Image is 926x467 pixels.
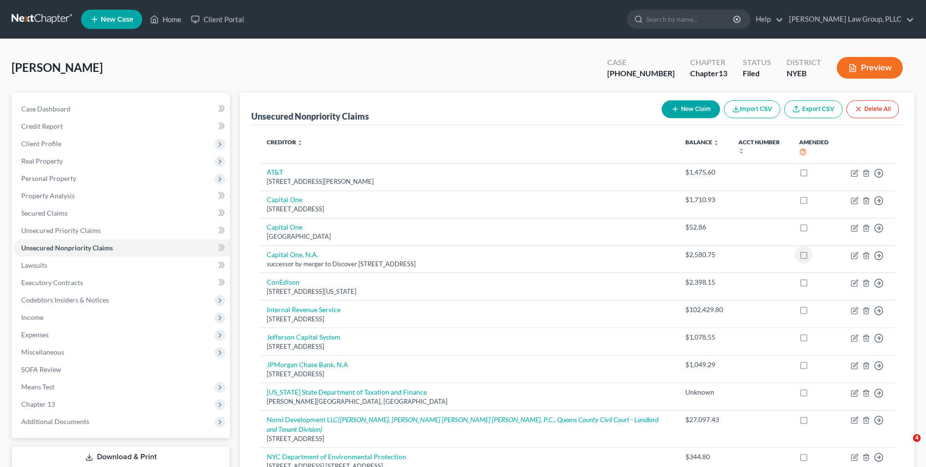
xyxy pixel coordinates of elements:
a: Secured Claims [14,205,230,222]
div: [STREET_ADDRESS] [267,205,670,214]
span: Chapter 13 [21,400,55,408]
div: District [787,57,821,68]
div: Chapter [690,68,727,79]
button: New Claim [662,100,720,118]
span: Codebtors Insiders & Notices [21,296,109,304]
a: Client Portal [186,11,249,28]
span: 4 [913,434,921,442]
div: [STREET_ADDRESS][PERSON_NAME] [267,177,670,186]
a: Lawsuits [14,257,230,274]
span: Client Profile [21,139,61,148]
div: Unsecured Nonpriority Claims [251,110,369,122]
button: Preview [837,57,903,79]
a: NYC Department of Environmental Protection [267,453,406,461]
button: Delete All [846,100,899,118]
a: Acct Number unfold_more [738,138,780,154]
span: Expenses [21,330,49,339]
div: Case [607,57,675,68]
div: $2,398.15 [685,277,723,287]
span: 13 [719,69,727,78]
a: Unsecured Priority Claims [14,222,230,239]
a: [PERSON_NAME] Law Group, PLLC [784,11,914,28]
a: Capital One [267,223,302,231]
a: Property Analysis [14,187,230,205]
a: Internal Revenue Service [267,305,340,314]
div: Chapter [690,57,727,68]
div: [GEOGRAPHIC_DATA] [267,232,670,241]
span: Personal Property [21,174,76,182]
a: Capital One, N.A. [267,250,318,259]
div: [STREET_ADDRESS] [267,342,670,351]
span: New Case [101,16,133,23]
a: Help [751,11,783,28]
a: Creditor unfold_more [267,138,303,146]
a: Jefferson Capital System [267,333,340,341]
a: Credit Report [14,118,230,135]
i: unfold_more [297,140,303,146]
a: Case Dashboard [14,100,230,118]
div: $1,078.55 [685,332,723,342]
iframe: Intercom live chat [893,434,916,457]
button: Import CSV [724,100,780,118]
div: Filed [743,68,771,79]
span: Means Test [21,383,54,391]
span: Lawsuits [21,261,47,269]
th: Amended [791,133,843,163]
span: Real Property [21,157,63,165]
div: Status [743,57,771,68]
a: ConEdison [267,278,300,286]
div: [STREET_ADDRESS] [267,370,670,379]
div: Unknown [685,387,723,397]
span: Case Dashboard [21,105,70,113]
div: [PHONE_NUMBER] [607,68,675,79]
span: Miscellaneous [21,348,64,356]
i: ([PERSON_NAME], [PERSON_NAME] [PERSON_NAME] [PERSON_NAME], P.C., Queens County Civil Court - Land... [267,415,658,433]
a: SOFA Review [14,361,230,378]
div: $27,097.43 [685,415,723,425]
span: Credit Report [21,122,63,130]
span: SOFA Review [21,365,61,373]
div: [STREET_ADDRESS] [267,434,670,443]
span: Executory Contracts [21,278,83,287]
a: Home [145,11,186,28]
div: $344.80 [685,452,723,462]
div: $52.86 [685,222,723,232]
a: JPMorgan Chase Bank, N.A [267,360,348,369]
span: [PERSON_NAME] [12,60,103,74]
a: Export CSV [784,100,843,118]
div: $1,475.60 [685,167,723,177]
input: Search by name... [646,10,735,28]
a: Unsecured Nonpriority Claims [14,239,230,257]
div: [STREET_ADDRESS][US_STATE] [267,287,670,296]
span: Unsecured Priority Claims [21,226,101,234]
span: Secured Claims [21,209,68,217]
div: $2,580.75 [685,250,723,260]
div: successor by merger to Discover [STREET_ADDRESS] [267,260,670,269]
a: Nomi Development LLC([PERSON_NAME], [PERSON_NAME] [PERSON_NAME] [PERSON_NAME], P.C., Queens Count... [267,415,658,433]
a: [US_STATE] State Department of Taxation and Finance [267,388,427,396]
span: Additional Documents [21,417,89,426]
div: $102,429.80 [685,305,723,315]
i: unfold_more [738,148,744,154]
span: Income [21,313,43,321]
a: Executory Contracts [14,274,230,291]
div: [STREET_ADDRESS] [267,315,670,324]
i: unfold_more [713,140,719,146]
div: $1,710.93 [685,195,723,205]
span: Property Analysis [21,192,75,200]
a: Balance unfold_more [685,138,719,146]
div: NYEB [787,68,821,79]
div: $1,049.29 [685,360,723,370]
div: [PERSON_NAME][GEOGRAPHIC_DATA], [GEOGRAPHIC_DATA] [267,397,670,406]
a: AT&T [267,168,283,176]
span: Unsecured Nonpriority Claims [21,244,113,252]
a: Capital One [267,195,302,204]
